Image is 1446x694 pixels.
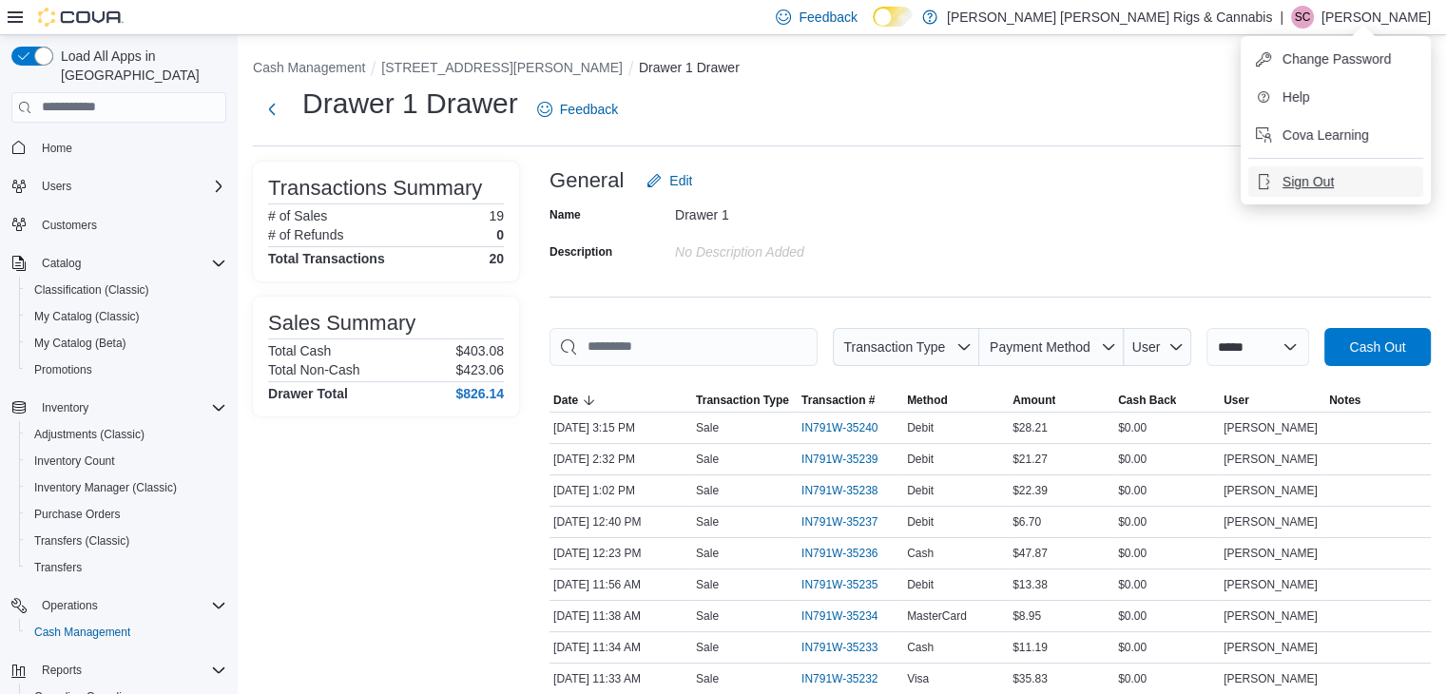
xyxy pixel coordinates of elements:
label: Name [549,207,581,222]
p: 19 [489,208,504,223]
p: [PERSON_NAME] [PERSON_NAME] Rigs & Cannabis [947,6,1272,29]
span: [PERSON_NAME] [1224,577,1318,592]
button: IN791W-35236 [801,542,897,565]
span: Change Password [1282,49,1391,68]
span: Debit [907,514,934,530]
span: Debit [907,452,934,467]
span: Users [42,179,71,194]
img: Cova [38,8,124,27]
span: Amount [1012,393,1055,408]
span: [PERSON_NAME] [1224,671,1318,686]
span: My Catalog (Beta) [27,332,226,355]
button: Amount [1009,389,1114,412]
span: Inventory Manager (Classic) [27,476,226,499]
button: Edit [639,162,700,200]
span: Transfers (Classic) [27,530,226,552]
button: User [1124,328,1191,366]
h3: Transactions Summary [268,177,482,200]
div: $0.00 [1114,448,1220,471]
button: Customers [4,211,234,239]
span: Home [34,136,226,160]
button: My Catalog (Classic) [19,303,234,330]
span: Users [34,175,226,198]
p: Sale [696,452,719,467]
a: Home [34,137,80,160]
span: Debit [907,420,934,435]
button: Reports [4,657,234,684]
button: Method [903,389,1009,412]
span: My Catalog (Beta) [34,336,126,351]
button: IN791W-35234 [801,605,897,627]
span: $21.27 [1012,452,1048,467]
span: Promotions [27,358,226,381]
span: SC [1295,6,1311,29]
div: Sheila Cayenne [1291,6,1314,29]
span: [PERSON_NAME] [1224,452,1318,467]
span: Reports [34,659,226,682]
h1: Drawer 1 Drawer [302,85,518,123]
button: Catalog [34,252,88,275]
span: My Catalog (Classic) [34,309,140,324]
button: Sign Out [1248,166,1423,197]
span: Payment Method [990,339,1090,355]
span: [PERSON_NAME] [1224,483,1318,498]
button: Transfers [19,554,234,581]
div: $0.00 [1114,479,1220,502]
span: Dark Mode [873,27,874,28]
span: IN791W-35239 [801,452,877,467]
span: Visa [907,671,929,686]
input: Dark Mode [873,7,913,27]
div: $0.00 [1114,605,1220,627]
button: Next [253,90,291,128]
button: Users [4,173,234,200]
button: Date [549,389,692,412]
span: Cash Back [1118,393,1176,408]
a: Inventory Count [27,450,123,472]
span: Inventory Manager (Classic) [34,480,177,495]
span: Sign Out [1282,172,1334,191]
span: IN791W-35237 [801,514,877,530]
a: Adjustments (Classic) [27,423,152,446]
div: [DATE] 12:40 PM [549,511,692,533]
span: Cash [907,640,934,655]
button: Notes [1325,389,1431,412]
button: Inventory Count [19,448,234,474]
span: $8.95 [1012,608,1041,624]
div: [DATE] 11:38 AM [549,605,692,627]
p: Sale [696,671,719,686]
span: Date [553,393,578,408]
a: Transfers [27,556,89,579]
button: IN791W-35233 [801,636,897,659]
button: Operations [34,594,106,617]
span: IN791W-35233 [801,640,877,655]
h6: Total Cash [268,343,331,358]
span: [PERSON_NAME] [1224,514,1318,530]
span: Inventory [42,400,88,415]
button: Reports [34,659,89,682]
span: Classification (Classic) [34,282,149,298]
a: Cash Management [27,621,138,644]
button: IN791W-35237 [801,511,897,533]
span: Catalog [42,256,81,271]
button: [STREET_ADDRESS][PERSON_NAME] [381,60,623,75]
a: Customers [34,214,105,237]
span: IN791W-35234 [801,608,877,624]
span: Transaction # [801,393,875,408]
p: $403.08 [455,343,504,358]
span: Cash Out [1349,337,1405,357]
span: $35.83 [1012,671,1048,686]
p: [PERSON_NAME] [1321,6,1431,29]
button: Cash Management [19,619,234,646]
span: IN791W-35238 [801,483,877,498]
span: IN791W-35236 [801,546,877,561]
span: $47.87 [1012,546,1048,561]
button: Cova Learning [1248,120,1423,150]
nav: An example of EuiBreadcrumbs [253,58,1431,81]
button: Change Password [1248,44,1423,74]
div: $0.00 [1114,573,1220,596]
span: Cova Learning [1282,125,1369,145]
div: [DATE] 12:23 PM [549,542,692,565]
p: $423.06 [455,362,504,377]
a: My Catalog (Beta) [27,332,134,355]
span: Customers [42,218,97,233]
